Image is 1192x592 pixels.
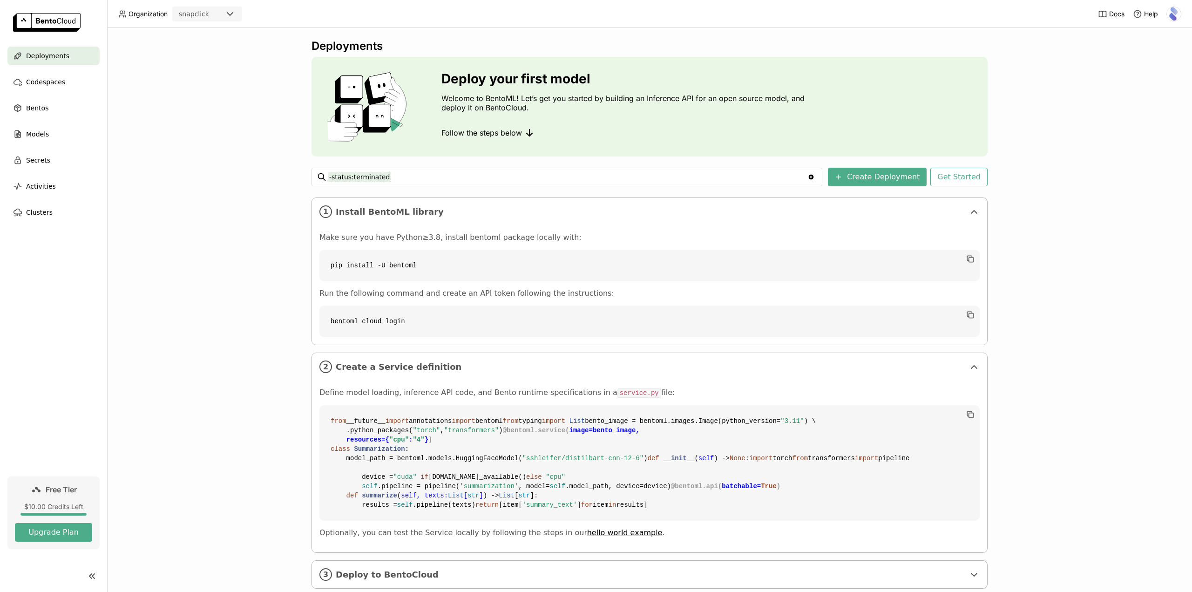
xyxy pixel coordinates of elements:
[319,250,980,281] code: pip install -U bentoml
[1098,9,1124,19] a: Docs
[499,492,515,499] span: List
[7,125,100,143] a: Models
[15,503,92,511] div: $10.00 Credits Left
[460,483,518,490] span: 'summarization'
[328,170,807,184] input: Search
[319,289,980,298] p: Run the following command and create an API token following the instructions:
[15,523,92,542] button: Upgrade Plan
[397,501,413,509] span: self
[319,72,419,142] img: cover onboarding
[413,436,424,443] span: "4"
[930,168,988,186] button: Get Started
[336,207,965,217] span: Install BentoML library
[312,561,987,588] div: 3Deploy to BentoCloud
[319,405,980,521] code: __future__ annotations bentoml typing bento_image = bentoml.images.Image(python_version= ) \ .pyt...
[671,483,780,490] span: @bentoml.api( )
[1109,10,1124,18] span: Docs
[609,501,616,509] span: in
[7,73,100,91] a: Codespaces
[444,427,499,434] span: "transformers"
[1144,10,1158,18] span: Help
[475,501,499,509] span: return
[354,445,405,453] span: Summarization
[749,455,772,462] span: import
[362,483,378,490] span: self
[46,485,77,494] span: Free Tier
[452,417,475,425] span: import
[730,455,745,462] span: None
[828,168,927,186] button: Create Deployment
[441,128,522,137] span: Follow the steps below
[336,570,965,580] span: Deploy to BentoCloud
[401,492,483,499] span: self, texts: [ ]
[420,473,428,481] span: if
[7,476,100,549] a: Free Tier$10.00 Credits LeftUpgrade Plan
[807,173,815,181] svg: Clear value
[467,492,479,499] span: str
[7,203,100,222] a: Clusters
[312,198,987,225] div: 1Install BentoML library
[722,483,777,490] span: batchable=
[336,362,965,372] span: Create a Service definition
[179,9,209,19] div: snapclick
[546,473,565,481] span: "cpu"
[522,501,577,509] span: 'summary_text'
[792,455,808,462] span: from
[346,492,358,499] span: def
[386,417,409,425] span: import
[26,50,69,61] span: Deployments
[319,361,332,373] i: 2
[569,417,585,425] span: List
[7,99,100,117] a: Bentos
[319,205,332,218] i: 1
[1133,9,1158,19] div: Help
[393,473,416,481] span: "cuda"
[7,47,100,65] a: Deployments
[331,445,350,453] span: class
[441,94,809,112] p: Welcome to BentoML! Let’s get you started by building an Inference API for an open source model, ...
[26,102,48,114] span: Bentos
[319,306,980,337] code: bentoml cloud login
[526,473,542,481] span: else
[761,483,777,490] span: True
[522,455,643,462] span: "sshleifer/distilbart-cnn-12-6"
[413,427,440,434] span: "torch"
[503,417,519,425] span: from
[617,388,661,398] code: service.py
[26,76,65,88] span: Codespaces
[331,417,346,425] span: from
[1167,7,1181,21] img: Super Admin
[362,492,397,499] span: summarize
[26,207,53,218] span: Clusters
[26,181,56,192] span: Activities
[587,528,663,537] a: hello world example
[581,501,593,509] span: for
[312,353,987,381] div: 2Create a Service definition
[698,455,714,462] span: self
[13,13,81,32] img: logo
[855,455,878,462] span: import
[648,455,659,462] span: def
[7,151,100,170] a: Secrets
[319,388,980,398] p: Define model loading, inference API code, and Bento runtime specifications in a file:
[780,417,804,425] span: "3.11"
[129,10,168,18] span: Organization
[448,492,464,499] span: List
[319,568,332,581] i: 3
[7,177,100,196] a: Activities
[26,129,49,140] span: Models
[319,233,980,242] p: Make sure you have Python≥3.8, install bentoml package locally with:
[389,436,409,443] span: "cpu"
[210,10,211,19] input: Selected snapclick.
[663,455,694,462] span: __init__
[312,39,988,53] div: Deployments
[441,71,809,86] h3: Deploy your first model
[319,528,980,538] p: Optionally, you can test the Service locally by following the steps in our .
[542,417,565,425] span: import
[26,155,50,166] span: Secrets
[550,483,566,490] span: self
[518,492,530,499] span: str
